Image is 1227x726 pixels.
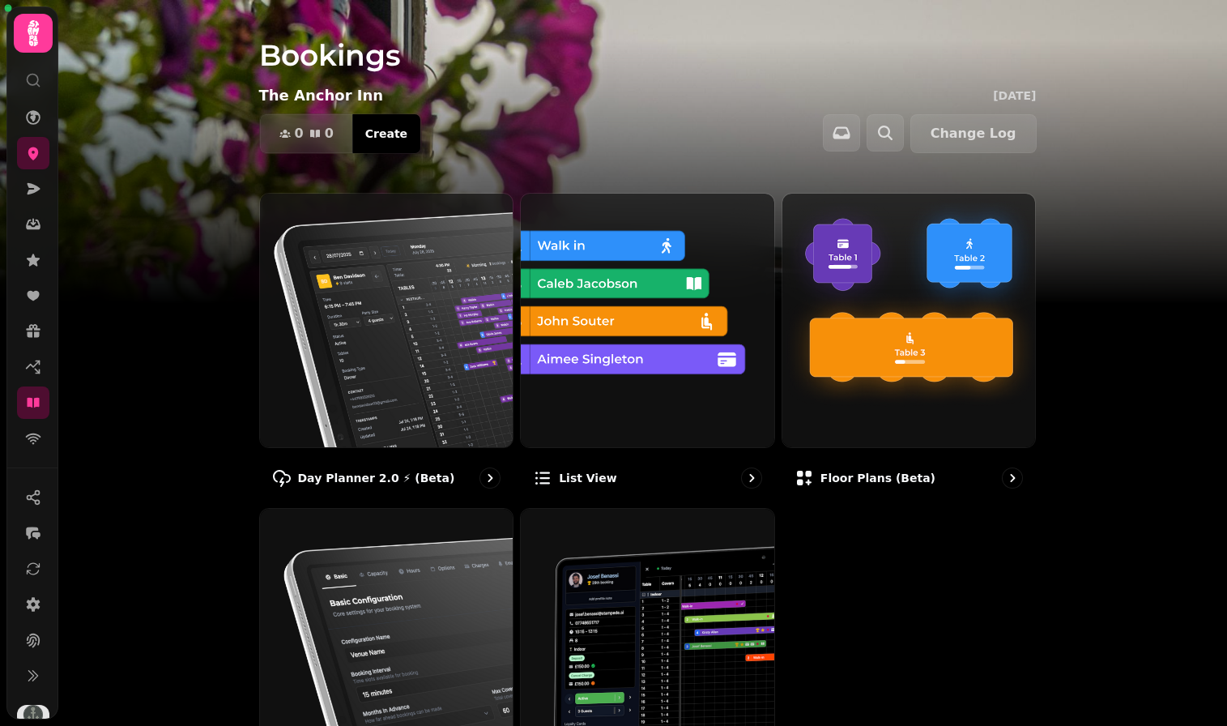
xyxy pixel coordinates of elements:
[295,127,304,140] span: 0
[325,127,334,140] span: 0
[993,88,1036,104] p: [DATE]
[520,193,775,502] a: List viewList view
[931,127,1016,140] span: Change Log
[260,194,513,447] img: Day Planner 2.0 ⚡ (Beta)
[298,470,455,486] p: Day Planner 2.0 ⚡ (Beta)
[521,194,774,447] img: List view
[910,114,1037,153] button: Change Log
[559,470,616,486] p: List view
[820,470,935,486] p: Floor Plans (beta)
[782,193,1037,502] a: Floor Plans (beta)Floor Plans (beta)
[259,84,384,107] p: The Anchor Inn
[352,114,420,153] button: Create
[743,470,760,486] svg: go to
[1004,470,1020,486] svg: go to
[260,114,353,153] button: 00
[782,194,1036,447] img: Floor Plans (beta)
[365,128,407,139] span: Create
[482,470,498,486] svg: go to
[259,193,514,502] a: Day Planner 2.0 ⚡ (Beta)Day Planner 2.0 ⚡ (Beta)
